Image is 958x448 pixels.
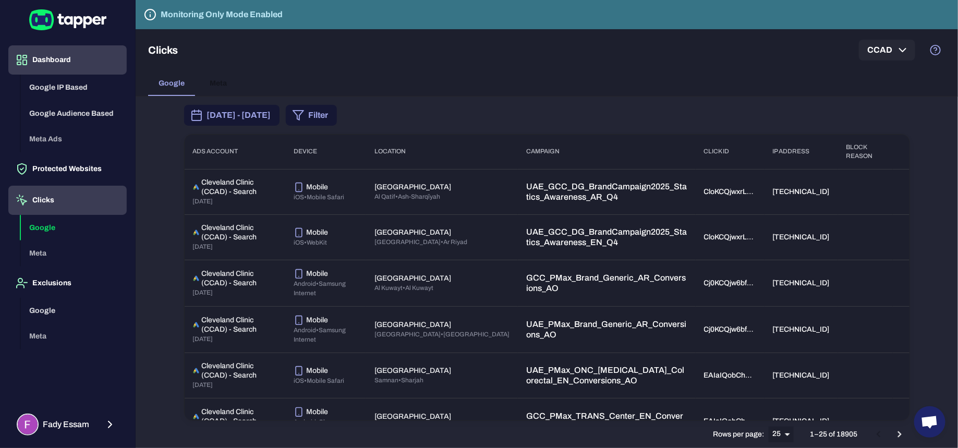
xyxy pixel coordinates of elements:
[201,407,277,426] p: Cleveland Clinic (CCAD) - Search
[374,284,433,292] span: Al Kuwayt • Al Kuwayt
[201,269,277,288] p: Cleveland Clinic (CCAD) - Search
[193,335,213,343] span: [DATE]
[374,366,451,376] p: [GEOGRAPHIC_DATA]
[294,326,346,343] span: Android • Samsung Internet
[161,8,283,21] h6: Monitoring Only Mode Enabled
[294,239,327,246] span: iOS • WebKit
[704,371,756,380] div: EAIaIQobChMIvIDXpIKkkAMVUW5BAh3fPjfmEAEYASAAEgIkF_D_BwE
[8,409,127,440] button: Fady EssamFady Essam
[526,411,687,432] p: GCC_PMax_TRANS_Center_EN_Conversions_AO
[286,105,337,126] button: Filter
[696,135,765,169] th: Click id
[374,274,451,283] p: [GEOGRAPHIC_DATA]
[21,101,127,127] button: Google Audience Based
[8,269,127,298] button: Exclusions
[21,82,127,91] a: Google IP Based
[914,406,945,438] div: Open chat
[21,75,127,101] button: Google IP Based
[374,238,467,246] span: [GEOGRAPHIC_DATA] • Ar Riyad
[704,233,756,242] div: CloKCQjwxrLHBhD2ARJJAHsjyqm2R915RaxkTTK6XHQS1ONU4e-diAa8IBjEucdVhfJgWPp4YmDwYpfjPlpAnPkjg-F_FjtRr...
[889,424,910,445] button: Go to next page
[374,412,451,421] p: [GEOGRAPHIC_DATA]
[765,214,838,260] td: [TECHNICAL_ID]
[306,228,328,237] p: Mobile
[374,228,451,237] p: [GEOGRAPHIC_DATA]
[374,320,451,330] p: [GEOGRAPHIC_DATA]
[838,135,893,169] th: Block reason
[8,278,127,287] a: Exclusions
[374,183,451,192] p: [GEOGRAPHIC_DATA]
[21,215,127,241] button: Google
[43,419,89,430] span: Fady Essam
[8,164,127,173] a: Protected Websites
[704,187,756,197] div: CloKCQjwxrLHBhD2ARJJAHsjyqmen-gscUmvG_3D7CxfosMTtfTRDhSA9T2Xkd090A2kDEC5y78pK-SU4IPGO3avGjXS1gKFc...
[8,186,127,215] button: Clicks
[21,305,127,314] a: Google
[306,183,328,192] p: Mobile
[18,415,38,434] img: Fady Essam
[374,331,510,338] span: [GEOGRAPHIC_DATA] • [GEOGRAPHIC_DATA]
[526,227,687,248] p: UAE_GCC_DG_BrandCampaign2025_Statics_Awareness_EN_Q4
[294,377,344,384] span: iOS • Mobile Safari
[8,154,127,184] button: Protected Websites
[526,319,687,340] p: UAE_PMax_Brand_Generic_AR_Conversions_AO
[518,135,695,169] th: Campaign
[526,181,687,202] p: UAE_GCC_DG_BrandCampaign2025_Statics_Awareness_AR_Q4
[526,365,687,386] p: UAE_PMax_ONC_[MEDICAL_DATA]_Colorectal_EN_Conversions_AO
[526,273,687,294] p: GCC_PMax_Brand_Generic_AR_Conversions_AO
[201,361,277,380] p: Cleveland Clinic (CCAD) - Search
[144,8,156,21] svg: Tapper is not blocking any fraudulent activity for this domain
[8,55,127,64] a: Dashboard
[148,44,178,56] h5: Clicks
[193,243,213,250] span: [DATE]
[765,353,838,398] td: [TECHNICAL_ID]
[184,105,280,126] button: [DATE] - [DATE]
[294,193,344,201] span: iOS • Mobile Safari
[201,223,277,242] p: Cleveland Clinic (CCAD) - Search
[21,222,127,231] a: Google
[193,289,213,296] span: [DATE]
[306,316,328,325] p: Mobile
[765,135,838,169] th: IP address
[201,316,277,334] p: Cleveland Clinic (CCAD) - Search
[294,280,346,297] span: Android • Samsung Internet
[859,40,915,60] button: CCAD
[374,377,423,384] span: Samnan • Sharjah
[21,108,127,117] a: Google Audience Based
[765,398,838,444] td: [TECHNICAL_ID]
[193,198,213,205] span: [DATE]
[8,195,127,204] a: Clicks
[366,135,518,169] th: Location
[704,325,756,334] div: Cj0KCQjw6bfHBhDNARIsAIGsqLi_JgnBzHL9qzwRLyQJXjL6qrjMIQ8fZJ0xzr2i1ZSinszXBj-qxpoaAnEcEALw_wcB
[704,279,756,288] div: Cj0KCQjw6bfHBhDNARIsAIGsqLjYmtMtmG_ILdVmiPtkpmZs9TNsGSdrcXcnsfpajofe8_0w1LO0rJAaAuMSEALw_wcB
[294,418,342,435] span: Android • Chrome WebView
[193,381,213,389] span: [DATE]
[306,366,328,376] p: Mobile
[207,109,271,122] span: [DATE] - [DATE]
[704,417,756,426] div: EAIaIQobChMIweq0p4KkkAMVFC77Ax00-QT7EAEYASAAEgLtP_D_BwE
[374,193,440,200] span: Al Qatif • Ash-Sharqīyah
[21,298,127,324] button: Google
[306,269,328,279] p: Mobile
[159,79,185,88] span: Google
[765,260,838,306] td: [TECHNICAL_ID]
[765,306,838,353] td: [TECHNICAL_ID]
[713,430,765,439] p: Rows per page:
[810,430,858,439] p: 1–25 of 18905
[765,169,838,214] td: [TECHNICAL_ID]
[201,178,277,197] p: Cleveland Clinic (CCAD) - Search
[306,407,328,417] p: Mobile
[769,427,794,442] div: 25
[185,135,285,169] th: Ads account
[8,45,127,75] button: Dashboard
[285,135,366,169] th: Device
